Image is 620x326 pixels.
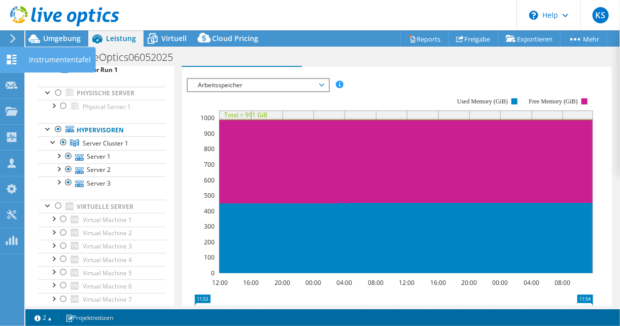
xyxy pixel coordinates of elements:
text: 600 [204,176,215,185]
span: Arbeitsspeicher [193,79,323,91]
a: Server 1 [38,150,166,163]
text: 200 [204,238,215,246]
text: 12:00 [213,278,228,287]
text: 16:00 [244,278,259,287]
a: Collector Run 1 [38,63,166,77]
a: Projektnotizen [58,311,120,324]
a: Server 2 [38,163,166,176]
a: Virtual Machine 3 [38,240,166,253]
text: 12:00 [399,278,415,287]
a: Mehr [560,31,607,47]
span: KS [593,7,609,23]
text: Used Memory (GiB) [457,98,508,105]
a: Virtuelle Server [38,200,166,213]
a: Virtual Machine 6 [38,279,166,293]
text: 20:00 [462,278,477,287]
text: 100 [204,253,215,262]
span: Virtual Machine 1 [83,215,132,224]
span: Virtual Machine 4 [83,256,132,264]
text: 20:00 [275,278,291,287]
text: 04:00 [524,278,540,287]
text: 04:00 [337,278,353,287]
a: 2 [27,311,59,324]
span: Cloud Pricing [212,33,258,43]
text: Free Memory (GiB) [529,98,578,105]
span: Virtual Machine 6 [83,282,132,291]
a: Physical Server 1 [38,100,166,113]
text: 0 [211,269,215,277]
span: Virtual Machine 7 [83,295,132,304]
svg: \n [529,11,538,20]
span: Virtual Machine 3 [83,242,132,250]
a: Virtual Machine 5 [38,266,166,279]
text: 700 [204,160,215,169]
text: 900 [204,129,215,138]
span: Leistung [106,33,136,43]
div: Instrumententafel [24,47,96,73]
text: 08:00 [368,278,384,287]
text: 500 [204,191,215,200]
text: 400 [204,207,215,215]
text: 16:00 [431,278,446,287]
h1: LiveOptics06052025 [77,52,189,63]
text: 1000 [200,114,215,122]
a: Freigabe [449,31,499,47]
a: Server 3 [38,176,166,190]
a: Exportieren [498,31,561,47]
a: Virtual Machine 4 [38,253,166,266]
span: Server Cluster 1 [83,139,128,148]
text: 08:00 [555,278,571,287]
a: Hypervisoren [38,123,166,136]
text: Total = 991 GiB [224,111,267,119]
a: Virtual Machine 2 [38,227,166,240]
text: 00:00 [306,278,322,287]
a: Reports [400,31,449,47]
span: Umgebung [43,33,81,43]
a: Virtual Machine 7 [38,293,166,306]
a: Server Cluster 1 [38,136,166,150]
span: Virtuell [161,33,187,43]
span: Virtual Machine 2 [83,229,132,237]
span: Virtual Machine 5 [83,269,132,277]
a: Virtual Machine 1 [38,213,166,226]
a: Physische Server [38,87,166,100]
text: 00:00 [493,278,508,287]
text: 800 [204,144,215,153]
span: Physical Server 1 [83,102,131,111]
text: 300 [204,222,215,231]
